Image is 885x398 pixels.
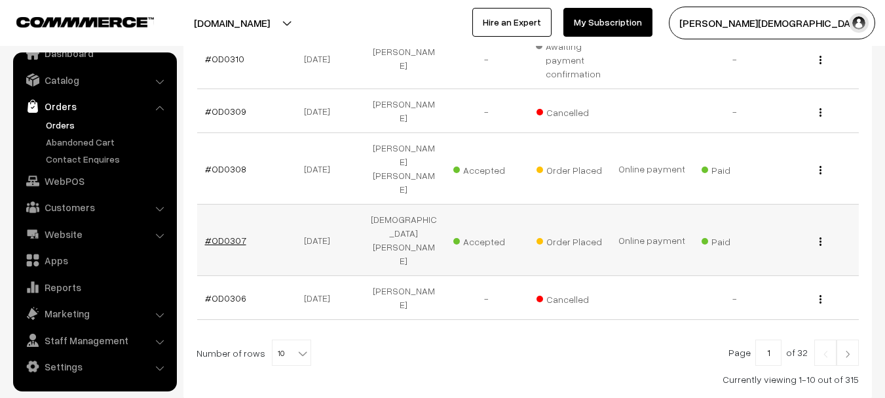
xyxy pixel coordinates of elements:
a: Dashboard [16,41,172,65]
td: [DATE] [280,276,362,320]
a: #OD0308 [205,163,246,174]
a: #OD0309 [205,106,246,117]
img: COMMMERCE [16,17,154,27]
a: Reports [16,275,172,299]
button: [DOMAIN_NAME] [148,7,316,39]
a: #OD0307 [205,235,246,246]
a: Catalog [16,68,172,92]
td: Online payment [611,133,693,205]
span: Cancelled [537,289,602,306]
span: Number of rows [197,346,265,360]
td: - [445,89,527,133]
a: #OD0310 [205,53,244,64]
a: Hire an Expert [472,8,552,37]
img: Left [819,350,831,358]
span: Page [728,347,751,358]
img: user [849,13,869,33]
img: Menu [819,56,821,64]
span: 10 [273,340,311,367]
a: #OD0306 [205,292,246,304]
td: - [693,28,776,89]
td: Online payment [611,205,693,276]
td: - [445,276,527,320]
td: [PERSON_NAME] [362,89,445,133]
td: [PERSON_NAME] [PERSON_NAME] [362,133,445,205]
td: [DATE] [280,133,362,205]
img: Menu [819,166,821,174]
img: Menu [819,295,821,304]
span: Awaiting payment confirmation [536,36,603,81]
img: Right [842,350,854,358]
a: Website [16,222,172,246]
span: Accepted [453,160,519,177]
a: Orders [43,118,172,132]
span: Order Placed [537,160,602,177]
div: Currently viewing 1-10 out of 315 [197,372,859,386]
td: [DATE] [280,28,362,89]
button: [PERSON_NAME][DEMOGRAPHIC_DATA] [669,7,875,39]
span: 10 [272,340,311,366]
td: [PERSON_NAME] [362,28,445,89]
span: Accepted [453,231,519,249]
td: [DEMOGRAPHIC_DATA][PERSON_NAME] [362,205,445,276]
span: Paid [702,160,767,177]
td: - [693,89,776,133]
span: Order Placed [537,231,602,249]
a: Orders [16,94,172,118]
td: [DATE] [280,89,362,133]
td: - [445,28,527,89]
td: - [693,276,776,320]
a: Staff Management [16,328,172,352]
span: Paid [702,231,767,249]
a: Contact Enquires [43,152,172,166]
img: Menu [819,237,821,246]
a: WebPOS [16,169,172,193]
td: [PERSON_NAME] [362,276,445,320]
td: [DATE] [280,205,362,276]
a: Abandoned Cart [43,135,172,149]
span: Cancelled [537,102,602,119]
a: Settings [16,355,172,378]
a: Customers [16,195,172,219]
a: Apps [16,249,172,272]
a: Marketing [16,302,172,325]
img: Menu [819,108,821,117]
a: COMMMERCE [16,13,131,29]
span: of 32 [786,347,808,358]
a: My Subscription [563,8,652,37]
